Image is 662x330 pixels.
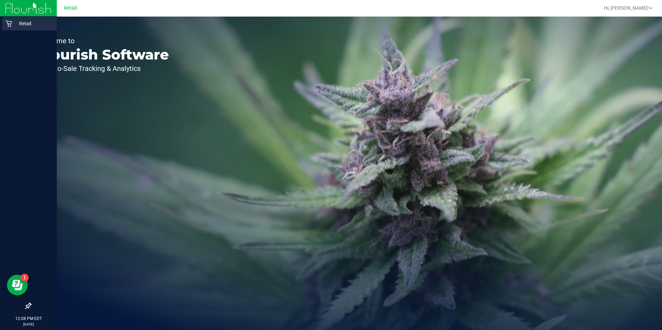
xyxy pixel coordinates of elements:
p: 12:08 PM EDT [3,315,54,322]
iframe: Resource center [7,275,28,295]
inline-svg: Retail [5,20,12,27]
iframe: Resource center unread badge [20,274,29,282]
p: Welcome to [37,37,169,44]
p: Retail [12,19,54,28]
p: Seed-to-Sale Tracking & Analytics [37,65,169,72]
span: Retail [64,5,77,11]
p: [DATE] [3,322,54,327]
span: Hi, [PERSON_NAME]! [604,5,649,11]
p: Flourish Software [37,48,169,62]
